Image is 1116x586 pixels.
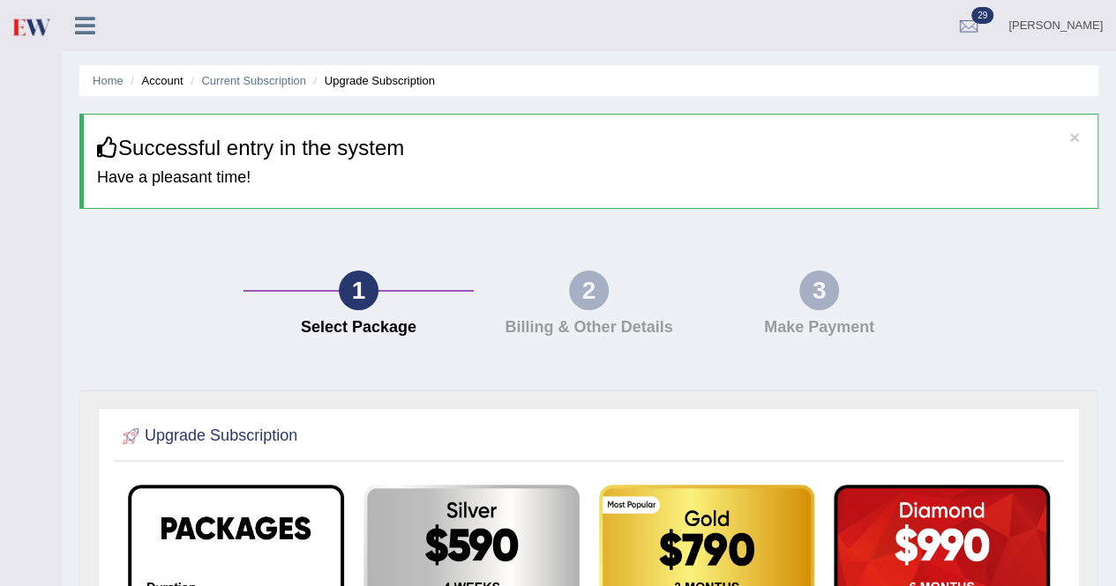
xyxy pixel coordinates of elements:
[569,271,609,310] div: 2
[201,74,306,87] a: Current Subscription
[713,319,925,337] h4: Make Payment
[126,72,183,89] li: Account
[339,271,378,310] div: 1
[252,319,465,337] h4: Select Package
[971,7,993,24] span: 29
[97,169,1084,187] h4: Have a pleasant time!
[799,271,839,310] div: 3
[483,319,695,337] h4: Billing & Other Details
[310,72,435,89] li: Upgrade Subscription
[93,74,124,87] a: Home
[1069,128,1080,146] button: ×
[118,423,297,449] h2: Upgrade Subscription
[97,137,1084,159] h3: Successful entry in the system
